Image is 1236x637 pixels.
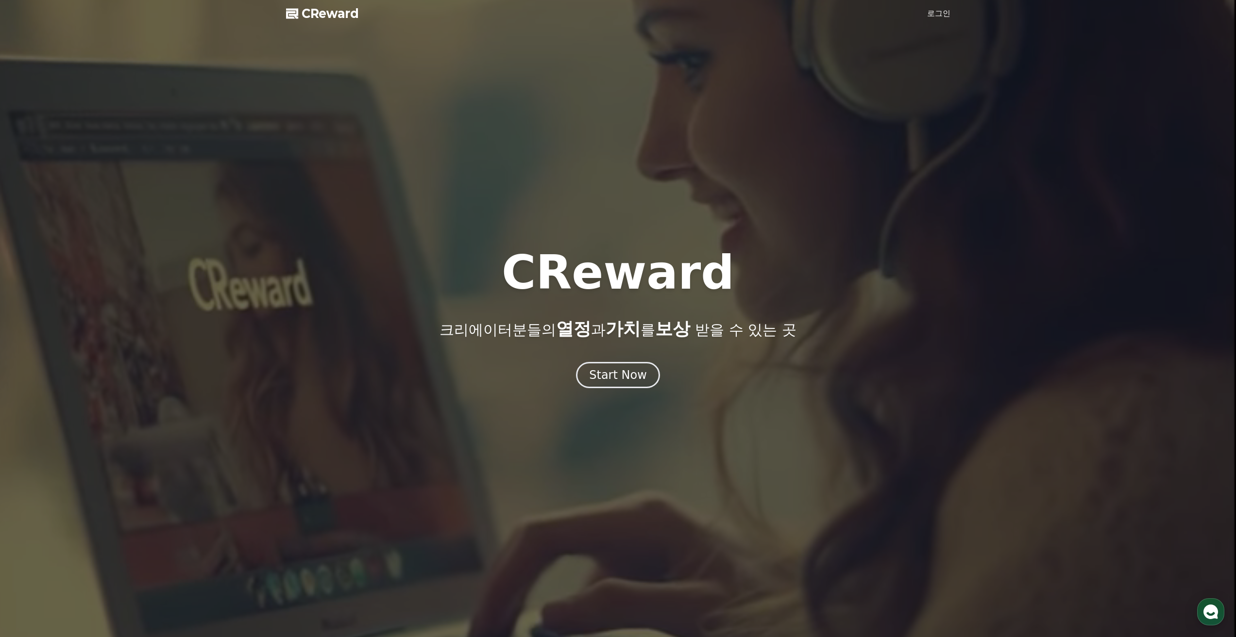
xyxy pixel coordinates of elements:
span: 열정 [556,319,591,339]
span: 보상 [655,319,690,339]
div: Start Now [589,367,647,383]
h1: CReward [502,249,734,296]
a: CReward [286,6,359,21]
a: 설정 [125,308,186,332]
span: CReward [302,6,359,21]
a: 홈 [3,308,64,332]
a: Start Now [576,372,660,381]
span: 대화 [89,323,101,330]
span: 가치 [606,319,641,339]
span: 설정 [150,322,162,330]
span: 홈 [31,322,36,330]
a: 로그인 [927,8,950,19]
button: Start Now [576,362,660,388]
a: 대화 [64,308,125,332]
p: 크리에이터분들의 과 를 받을 수 있는 곳 [440,319,796,339]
